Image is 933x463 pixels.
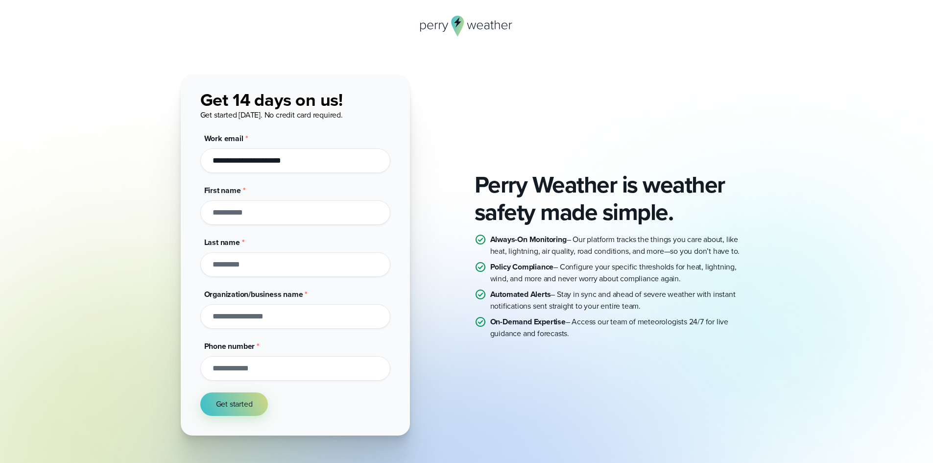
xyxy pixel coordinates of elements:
[490,316,753,340] p: – Access our team of meteorologists 24/7 for live guidance and forecasts.
[204,289,303,300] span: Organization/business name
[204,133,243,144] span: Work email
[200,109,343,121] span: Get started [DATE]. No credit card required.
[204,185,241,196] span: First name
[490,289,551,300] strong: Automated Alerts
[475,171,753,226] h2: Perry Weather is weather safety made simple.
[490,289,753,312] p: – Stay in sync and ahead of severe weather with instant notifications sent straight to your entir...
[204,237,240,248] span: Last name
[490,261,554,272] strong: Policy Compliance
[204,341,255,352] span: Phone number
[490,234,567,245] strong: Always-On Monitoring
[490,234,753,257] p: – Our platform tracks the things you care about, like heat, lightning, air quality, road conditio...
[490,261,753,285] p: – Configure your specific thresholds for heat, lightning, wind, and more and never worry about co...
[490,316,566,327] strong: On-Demand Expertise
[200,392,268,416] button: Get started
[216,398,253,410] span: Get started
[200,87,343,113] span: Get 14 days on us!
